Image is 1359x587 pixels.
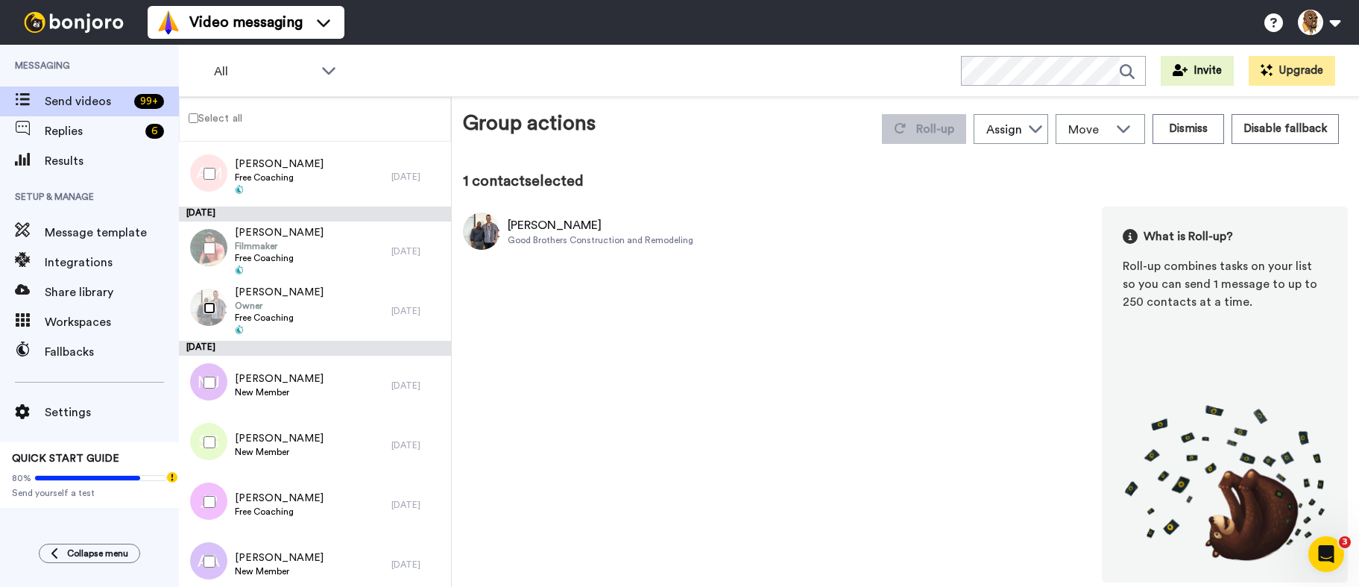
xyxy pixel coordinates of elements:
div: [DATE] [391,439,444,451]
span: Send yourself a test [12,487,167,499]
div: [DATE] [391,559,444,571]
span: [PERSON_NAME] [235,431,324,446]
div: [PERSON_NAME] [508,216,693,234]
span: Replies [45,122,139,140]
button: Invite [1161,56,1234,86]
div: [DATE] [179,341,451,356]
button: Upgrade [1249,56,1335,86]
span: [PERSON_NAME] [235,225,324,240]
div: [DATE] [391,380,444,392]
div: 1 contact selected [463,171,1348,192]
span: Integrations [45,254,179,271]
span: Send videos [45,92,128,110]
div: Roll-up combines tasks on your list so you can send 1 message to up to 250 contacts at a time. [1123,257,1327,311]
span: [PERSON_NAME] [235,157,324,172]
span: [PERSON_NAME] [235,285,324,300]
span: Filmmaker [235,240,324,252]
span: Video messaging [189,12,303,33]
span: Workspaces [45,313,179,331]
span: QUICK START GUIDE [12,453,119,464]
button: Roll-up [882,114,966,144]
span: [PERSON_NAME] [235,550,324,565]
span: New Member [235,565,324,577]
span: Message template [45,224,179,242]
div: Tooltip anchor [165,471,179,484]
span: [PERSON_NAME] [235,371,324,386]
span: 80% [12,472,31,484]
span: What is Roll-up? [1144,227,1233,245]
input: Select all [189,113,198,123]
div: [DATE] [179,207,451,222]
span: Free Coaching [235,312,324,324]
span: 3 [1339,536,1351,548]
span: Free Coaching [235,506,324,518]
label: Select all [180,109,242,127]
span: New Member [235,386,324,398]
div: [DATE] [391,171,444,183]
div: [DATE] [391,245,444,257]
img: Image of Jamon Buford [463,213,500,250]
div: 6 [145,124,164,139]
span: Settings [45,404,179,421]
span: Collapse menu [67,547,128,559]
img: joro-roll.png [1123,404,1327,562]
button: Dismiss [1153,114,1224,144]
span: Share library [45,283,179,301]
span: [PERSON_NAME] [235,491,324,506]
img: vm-color.svg [157,10,180,34]
div: [DATE] [391,499,444,511]
span: New Member [235,446,324,458]
span: Free Coaching [235,172,324,183]
span: All [214,63,314,81]
button: Collapse menu [39,544,140,563]
span: Fallbacks [45,343,179,361]
iframe: Intercom live chat [1308,536,1344,572]
div: Assign [986,121,1022,139]
img: bj-logo-header-white.svg [18,12,130,33]
div: [DATE] [391,305,444,317]
button: Disable fallback [1232,114,1339,144]
div: Group actions [463,108,596,144]
span: Roll-up [916,123,954,135]
span: Results [45,152,179,170]
div: Good Brothers Construction and Remodeling [508,234,693,246]
span: Free Coaching [235,252,324,264]
span: Move [1068,121,1109,139]
span: Owner [235,300,324,312]
div: 99 + [134,94,164,109]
